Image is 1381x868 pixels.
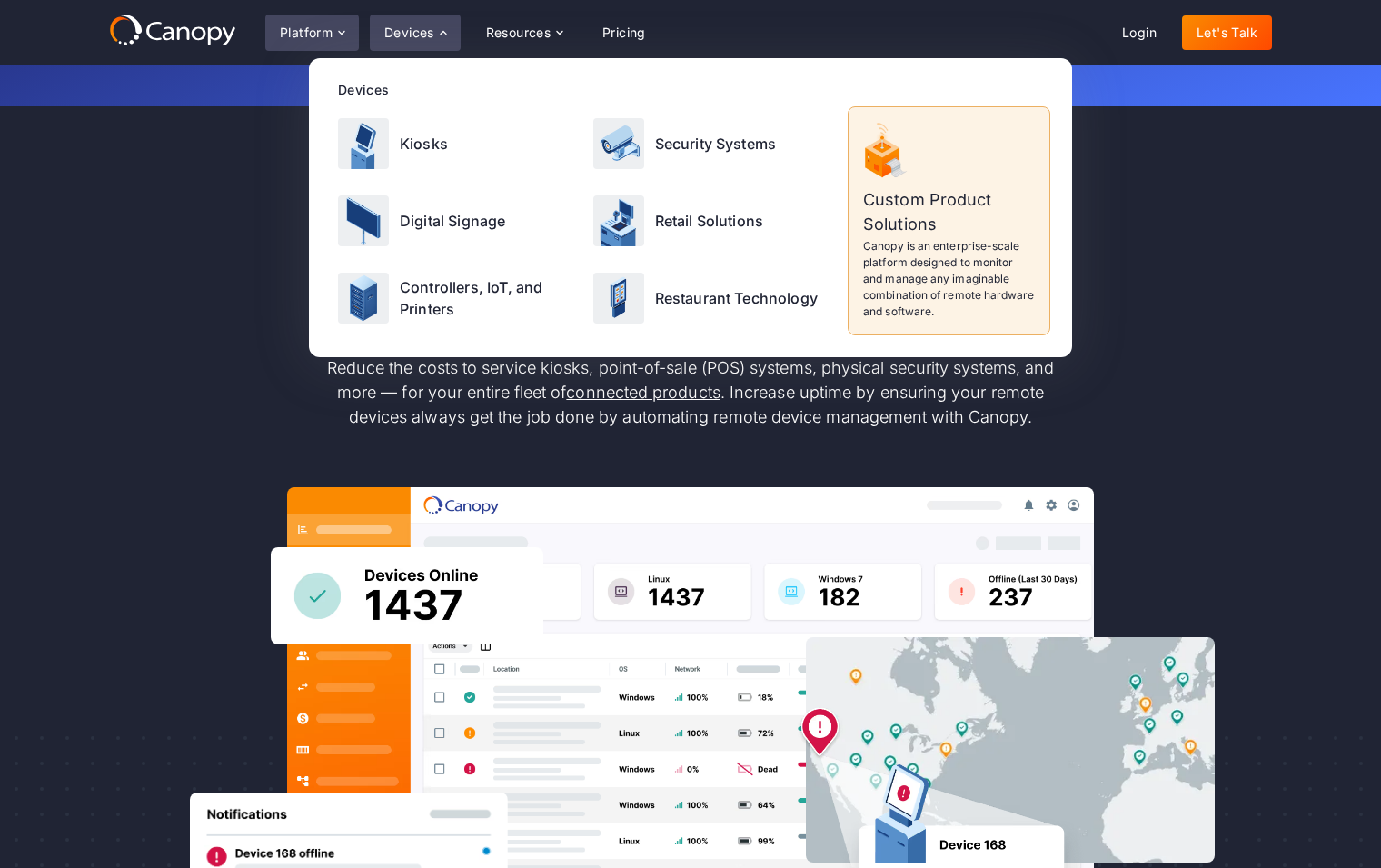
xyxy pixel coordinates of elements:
[863,187,1035,236] p: Custom Product Solutions
[586,106,838,180] a: Security Systems
[486,26,551,39] div: Resources
[309,355,1072,429] p: Reduce the costs to service kiosks, point-of-sale (POS) systems, physical security systems, and m...
[309,58,1072,357] nav: Devices
[472,15,577,51] div: Resources
[265,15,359,51] div: Platform
[863,238,1035,320] p: Canopy is an enterprise-scale platform designed to monitor and manage any imaginable combination ...
[1182,15,1272,50] a: Let's Talk
[245,76,1136,95] p: Get
[370,15,461,51] div: Devices
[848,106,1050,335] a: Custom Product SolutionsCanopy is an enterprise-scale platform designed to monitor and manage any...
[400,133,448,155] p: Kiosks
[271,547,543,644] img: Canopy sees how many devices are online
[280,26,333,39] div: Platform
[331,106,582,180] a: Kiosks
[588,15,661,50] a: Pricing
[586,184,838,257] a: Retail Solutions
[566,383,720,402] a: connected products
[1108,15,1171,50] a: Login
[655,287,818,309] p: Restaurant Technology
[400,276,575,320] p: Controllers, IoT, and Printers
[331,184,582,257] a: Digital Signage
[655,210,764,232] p: Retail Solutions
[655,133,777,155] p: Security Systems
[384,26,434,39] div: Devices
[338,80,1050,99] div: Devices
[331,262,582,335] a: Controllers, IoT, and Printers
[400,210,505,232] p: Digital Signage
[586,262,838,335] a: Restaurant Technology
